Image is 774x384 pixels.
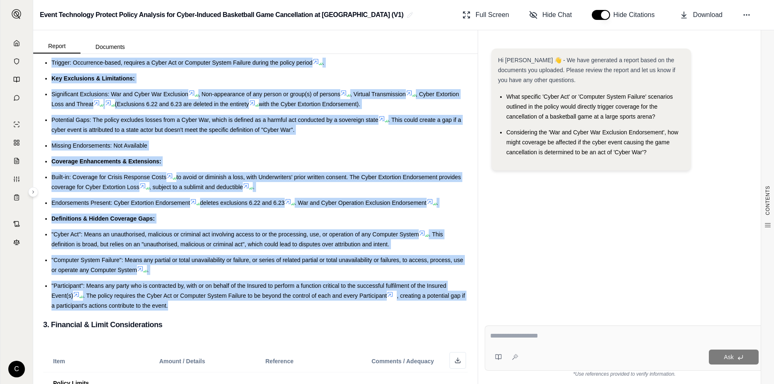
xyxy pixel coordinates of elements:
button: Expand sidebar [28,187,38,197]
span: Endorsements Present: Cyber Extortion Endorsement [51,199,190,206]
span: "Cyber Act": Means an unauthorised, malicious or criminal act involving access to or the processi... [51,231,419,238]
a: Prompt Library [5,71,28,88]
span: Hide Chat [542,10,572,20]
span: . [437,199,438,206]
span: Key Exclusions & Limitations: [51,75,135,82]
a: Contract Analysis [5,216,28,232]
h3: 3. Financial & Limit Considerations [43,317,468,332]
span: with the Cyber Extortion Endorsement). [259,101,360,107]
span: . This definition is broad, but relies on an "unauthorised, malicious or criminal act", which cou... [51,231,443,248]
h2: Event Technology Protect Policy Analysis for Cyber-Induced Basketball Game Cancellation at [GEOGR... [40,7,403,22]
span: Item [53,358,65,365]
span: Built-in: Coverage for Crisis Response Costs [51,174,166,180]
span: "Participant": Means any party who is contracted by, with or on behalf of the Insured to perform ... [51,282,446,299]
span: . This could create a gap if a cyber event is attributed to a state actor but doesn't meet the sp... [51,117,461,133]
button: Ask [709,350,759,365]
button: Documents [81,40,140,53]
span: "Computer System Failure": Means any partial or total unavailability or failure, or series of rel... [51,257,463,273]
button: Download as Excel [449,352,466,369]
a: Legal Search Engine [5,234,28,250]
span: , Virtual Transmission [350,91,406,97]
span: Amount / Details [159,358,205,365]
span: Ask [724,354,733,360]
span: to avoid or diminish a loss, with Underwriters' prior written consent. The Cyber Extortion Endors... [51,174,461,190]
button: Download [676,7,726,23]
button: Full Screen [459,7,513,23]
span: . [253,184,254,190]
span: Download [693,10,723,20]
span: . [322,59,324,66]
span: Hi [PERSON_NAME] 👋 - We have generated a report based on the documents you uploaded. Please revie... [498,57,675,83]
a: Documents Vault [5,53,28,70]
span: What specific 'Cyber Act' or 'Computer System Failure' scenarios outlined in the policy would dir... [506,93,673,120]
a: Home [5,35,28,51]
a: Policy Comparisons [5,134,28,151]
span: , Non-appearance of any person or group(s) of persons [198,91,340,97]
span: Full Screen [476,10,509,20]
span: deletes exclusions 6.22 and 6.23 [200,199,285,206]
span: Reference [266,358,294,365]
span: Hide Citations [613,10,660,20]
span: Considering the 'War and Cyber War Exclusion Endorsement', how might coverage be affected if the ... [506,129,678,156]
a: Chat [5,90,28,106]
span: Trigger: Occurrence-based, requires a Cyber Act or Computer System Failure during the policy period [51,59,313,66]
span: CONTENTS [764,186,771,215]
span: . [147,267,149,273]
div: C [8,361,25,377]
a: Claim Coverage [5,153,28,169]
span: . War and Cyber Operation Exclusion Endorsement [295,199,427,206]
button: Expand sidebar [8,6,25,22]
span: Comments / Adequacy [371,358,434,365]
span: , creating a potential gap if a participant's actions contribute to the event. [51,292,465,309]
span: Coverage Enhancements & Extensions: [51,158,161,165]
a: Custom Report [5,171,28,187]
span: , Cyber Extortion Loss and Threat [51,91,459,107]
span: Missing Endorsements: Not Available [51,142,147,149]
button: Hide Chat [526,7,575,23]
span: , subject to a sublimit and deductible [149,184,243,190]
a: Coverage Table [5,189,28,206]
span: (Exclusions 6.22 and 6.23 are deleted in the entirety [115,101,249,107]
span: . The policy requires the Cyber Act or Computer System Failure to be beyond the control of each a... [83,292,387,299]
div: *Use references provided to verify information. [485,371,764,377]
span: Definitions & Hidden Coverage Gaps: [51,215,155,222]
button: Report [33,39,81,53]
span: Potential Gaps: The policy excludes losses from a Cyber War, which is defined as a harmful act co... [51,117,378,123]
img: Expand sidebar [12,9,22,19]
a: Single Policy [5,116,28,133]
span: Significant Exclusions: War and Cyber War Exclusion [51,91,188,97]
